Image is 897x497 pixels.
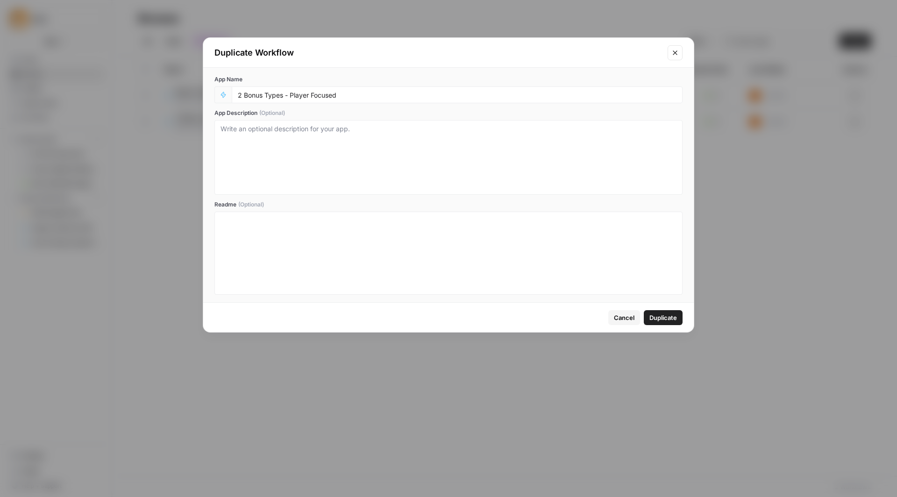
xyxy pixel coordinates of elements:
input: Untitled [238,91,676,99]
label: App Description [214,109,683,117]
label: Readme [214,200,683,209]
span: (Optional) [238,200,264,209]
span: Duplicate [649,313,677,322]
div: Duplicate Workflow [214,46,662,59]
button: Close modal [668,45,683,60]
span: (Optional) [259,109,285,117]
label: App Name [214,75,683,84]
button: Cancel [608,310,640,325]
button: Duplicate [644,310,683,325]
span: Cancel [614,313,634,322]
